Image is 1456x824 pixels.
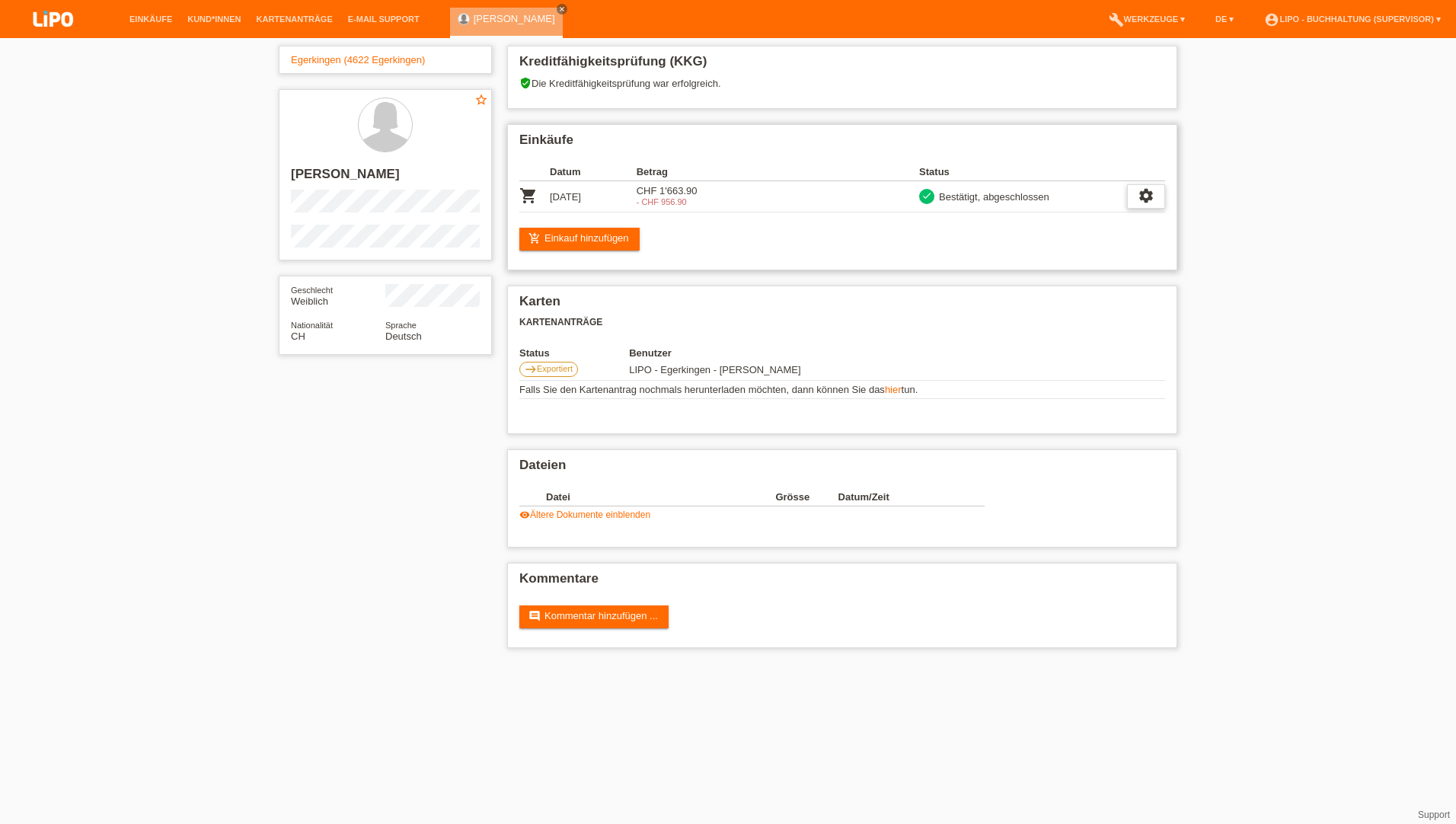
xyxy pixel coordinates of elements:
h2: Dateien [519,458,1165,481]
div: Die Kreditfähigkeitsprüfung war erfolgreich. [519,77,1165,101]
span: Sprache [385,321,417,330]
a: buildWerkzeuge ▾ [1101,14,1193,24]
a: Einkäufe [122,14,180,24]
span: Schweiz [291,331,305,342]
i: POSP00025080 [519,187,538,205]
a: Kund*innen [180,14,248,24]
a: star_border [474,93,488,109]
i: verified_user [519,77,532,89]
th: Betrag [637,163,723,181]
a: hier [885,384,902,395]
td: [DATE] [550,181,637,212]
i: east [525,363,537,375]
a: Support [1418,810,1450,820]
div: Bestätigt, abgeschlossen [934,189,1049,205]
i: build [1109,12,1124,27]
i: comment [528,610,541,622]
a: DE ▾ [1208,14,1241,24]
a: close [557,4,567,14]
h2: [PERSON_NAME] [291,167,480,190]
i: settings [1138,187,1154,204]
span: Nationalität [291,321,333,330]
th: Grösse [775,488,838,506]
i: close [558,5,566,13]
a: LIPO pay [15,31,91,43]
a: E-Mail Support [340,14,427,24]
i: visibility [519,509,530,520]
span: 01.09.2025 [629,364,800,375]
h2: Karten [519,294,1165,317]
a: [PERSON_NAME] [474,13,555,24]
h2: Einkäufe [519,133,1165,155]
th: Benutzer [629,347,887,359]
span: Exportiert [537,364,573,373]
h2: Kommentare [519,571,1165,594]
th: Datum [550,163,637,181]
a: commentKommentar hinzufügen ... [519,605,669,628]
th: Datei [546,488,775,506]
a: account_circleLIPO - Buchhaltung (Supervisor) ▾ [1256,14,1448,24]
td: CHF 1'663.90 [637,181,723,212]
h3: Kartenanträge [519,317,1165,328]
div: 01.09.2025 / KUNDIN HAT AUS PRIVATEN GRÜNDEN MEHRERE ARTIKEL STORNIERT [637,197,723,206]
h2: Kreditfähigkeitsprüfung (KKG) [519,54,1165,77]
div: Weiblich [291,284,385,307]
a: visibilityÄltere Dokumente einblenden [519,509,650,520]
a: Egerkingen (4622 Egerkingen) [291,54,425,65]
i: add_shopping_cart [528,232,541,244]
a: add_shopping_cartEinkauf hinzufügen [519,228,640,251]
th: Datum/Zeit [838,488,963,506]
i: check [921,190,932,201]
i: star_border [474,93,488,107]
i: account_circle [1264,12,1279,27]
td: Falls Sie den Kartenantrag nochmals herunterladen möchten, dann können Sie das tun. [519,381,1165,399]
span: Geschlecht [291,286,333,295]
a: Kartenanträge [249,14,340,24]
th: Status [519,347,629,359]
th: Status [919,163,1127,181]
span: Deutsch [385,331,422,342]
